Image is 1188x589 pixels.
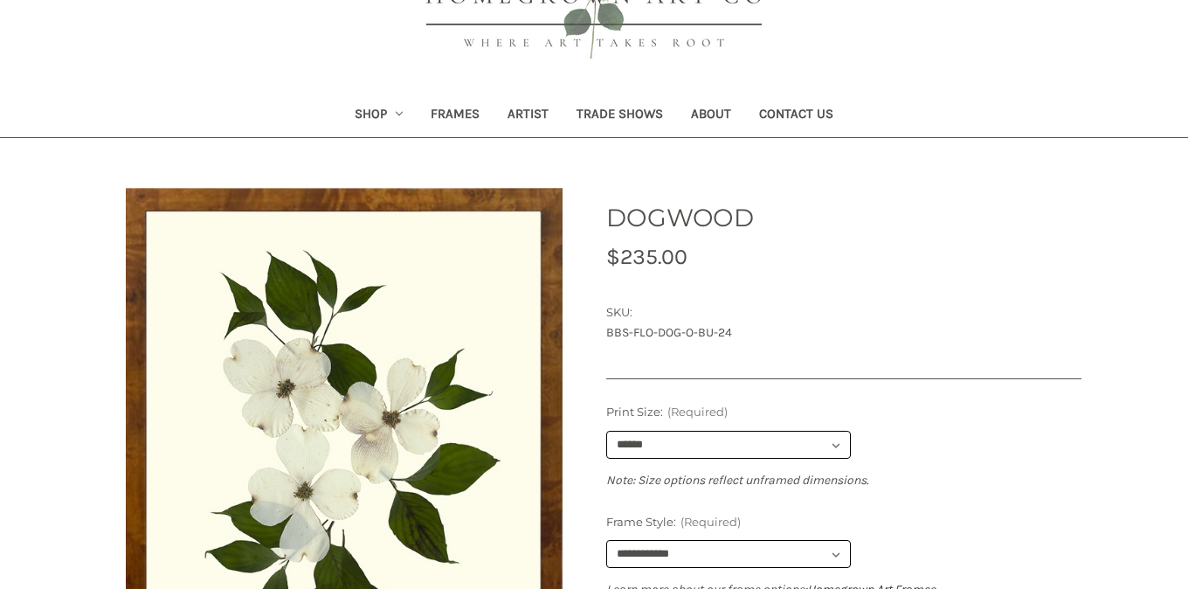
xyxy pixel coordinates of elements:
a: Shop [341,94,418,137]
a: Trade Shows [563,94,677,137]
span: $235.00 [606,244,687,269]
small: (Required) [667,405,728,419]
small: (Required) [680,515,741,529]
p: Note: Size options reflect unframed dimensions. [606,471,1081,489]
dd: BBS-FLO-DOG-O-BU-24 [606,323,1081,342]
h1: DOGWOOD [606,199,1081,236]
label: Print Size: [606,404,1081,421]
label: Frame Style: [606,514,1081,531]
dt: SKU: [606,304,1077,322]
a: Artist [494,94,563,137]
a: About [677,94,745,137]
a: Contact Us [745,94,847,137]
a: Frames [417,94,494,137]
